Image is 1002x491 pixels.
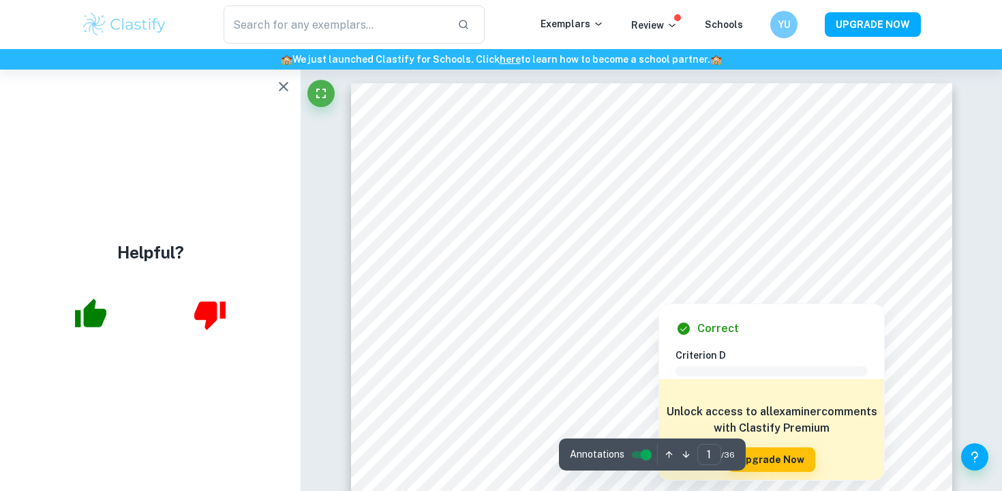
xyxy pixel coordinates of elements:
[81,11,168,38] img: Clastify logo
[770,11,798,38] button: YU
[675,348,879,363] h6: Criterion D
[961,443,988,471] button: Help and Feedback
[728,447,815,472] button: Upgrade Now
[776,17,792,32] h6: YU
[3,52,999,67] h6: We just launched Clastify for Schools. Click to learn how to become a school partner.
[697,321,739,337] h6: Correct
[666,404,877,436] h6: Unlock access to all examiner comments with Clastify Premium
[710,54,722,65] span: 🏫
[500,54,521,65] a: here
[541,16,604,31] p: Exemplars
[117,240,184,265] h4: Helpful?
[307,80,335,107] button: Fullscreen
[825,12,921,37] button: UPGRADE NOW
[281,54,292,65] span: 🏫
[224,5,446,44] input: Search for any exemplars...
[631,18,678,33] p: Review
[570,447,624,462] span: Annotations
[721,449,735,461] span: / 36
[705,19,743,30] a: Schools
